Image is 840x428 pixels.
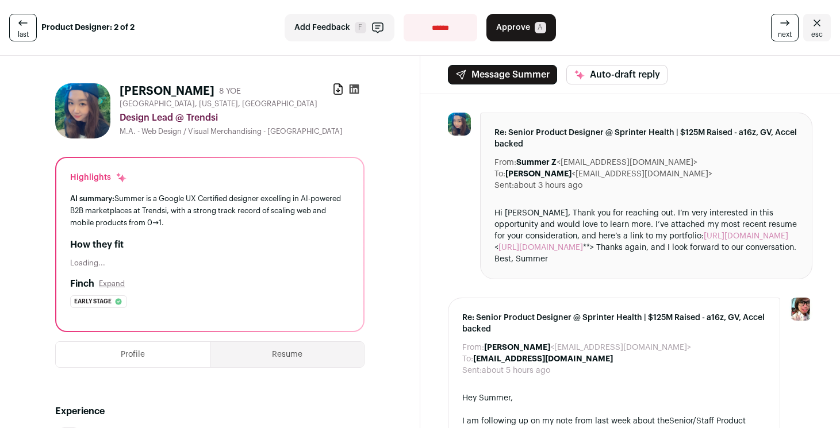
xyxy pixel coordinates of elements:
button: Profile [56,342,210,367]
a: [URL][DOMAIN_NAME] [704,232,788,240]
button: Add Feedback F [285,14,394,41]
dd: <[EMAIL_ADDRESS][DOMAIN_NAME]> [484,342,691,353]
span: last [18,30,29,39]
span: esc [811,30,823,39]
a: Close [803,14,831,41]
h2: Finch [70,277,94,291]
span: Approve [496,22,530,33]
div: 8 YOE [219,86,241,97]
button: Resume [210,342,364,367]
b: Summer Z [516,159,557,167]
a: next [771,14,799,41]
img: 14759586-medium_jpg [789,298,812,321]
div: Loading... [70,259,350,268]
img: ac04b8c7e85caaab055eb8e7f9ccd194faeac9b0511c3b4477a50aff88606986.jpg [55,83,110,138]
dt: Sent: [462,365,482,376]
span: A [535,22,546,33]
button: Auto-draft reply [566,65,668,84]
span: [GEOGRAPHIC_DATA], [US_STATE], [GEOGRAPHIC_DATA] [120,99,317,109]
b: [EMAIL_ADDRESS][DOMAIN_NAME] [473,355,613,363]
dt: To: [494,168,505,180]
b: [PERSON_NAME] [484,344,550,352]
div: Hey Summer, [462,392,766,404]
dt: From: [494,157,516,168]
span: next [778,30,792,39]
span: Early stage [74,296,112,307]
dt: Sent: [494,180,514,191]
dd: <[EMAIL_ADDRESS][DOMAIN_NAME]> [505,168,712,180]
span: Re: Senior Product Designer @ Sprinter Health | $125M Raised - a16z, GV, Accel backed [462,312,766,335]
span: Add Feedback [294,22,350,33]
dd: about 5 hours ago [482,365,550,376]
div: Highlights [70,172,127,183]
a: last [9,14,37,41]
h1: [PERSON_NAME] [120,83,214,99]
dd: <[EMAIL_ADDRESS][DOMAIN_NAME]> [516,157,697,168]
dt: From: [462,342,484,353]
div: Hi [PERSON_NAME], Thank you for reaching out. I’m very interested in this opportunity and would l... [494,207,799,265]
span: Re: Senior Product Designer @ Sprinter Health | $125M Raised - a16z, GV, Accel backed [494,127,799,150]
button: Message Summer [448,65,557,84]
button: Expand [99,279,125,288]
b: [PERSON_NAME] [505,170,571,178]
strong: Product Designer: 2 of 2 [41,22,135,33]
div: M.A. - Web Design / Visual Merchandising - [GEOGRAPHIC_DATA] [120,127,365,136]
h2: How they fit [70,238,350,252]
div: Summer is a Google UX Certified designer excelling in AI-powered B2B marketplaces at Trendsi, wit... [70,192,350,229]
a: [URL][DOMAIN_NAME] [498,244,583,252]
button: Approve A [486,14,556,41]
dt: To: [462,353,473,365]
h2: Experience [55,404,365,418]
div: Design Lead @ Trendsi [120,111,365,125]
span: F [355,22,366,33]
span: AI summary: [70,195,114,202]
img: ac04b8c7e85caaab055eb8e7f9ccd194faeac9b0511c3b4477a50aff88606986.jpg [448,113,471,136]
dd: about 3 hours ago [514,180,582,191]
